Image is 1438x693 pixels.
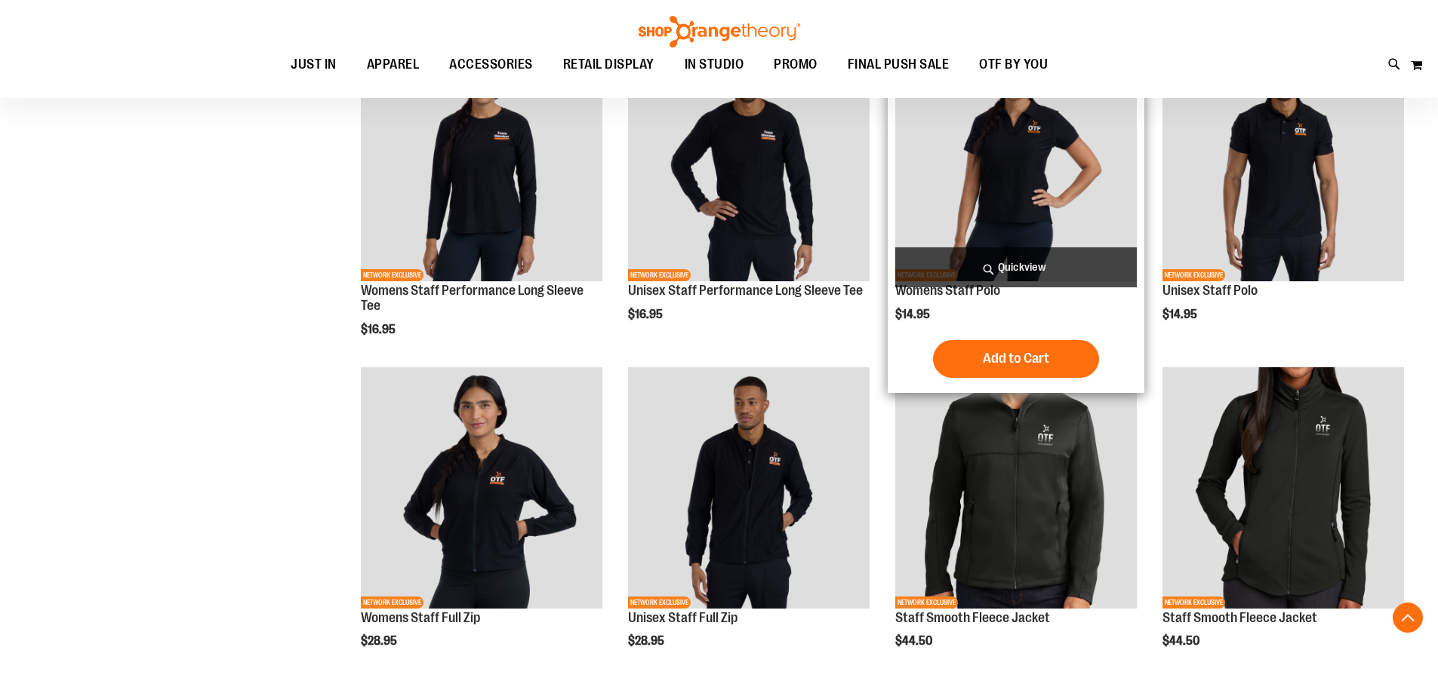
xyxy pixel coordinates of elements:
a: Unisex Staff Full Zip [628,610,737,625]
span: RETAIL DISPLAY [563,48,654,81]
span: OTF BY YOU [979,48,1048,81]
img: Womens Staff Polo [895,40,1137,281]
span: APPAREL [367,48,420,81]
a: Womens Staff Full Zip [361,610,480,625]
span: PROMO [774,48,818,81]
div: product [620,32,877,360]
a: Unisex Staff Performance Long Sleeve Tee [628,283,863,298]
span: $14.95 [895,308,932,321]
a: Womens Staff Full ZipNETWORK EXCLUSIVE [361,367,602,611]
span: $28.95 [361,634,399,648]
a: Unisex Staff PoloNETWORK EXCLUSIVE [1162,40,1404,284]
a: Womens Staff Performance Long Sleeve TeeNETWORK EXCLUSIVE [361,40,602,284]
button: Add to Cart [933,340,1099,378]
div: product [620,360,877,687]
a: OTF BY YOU [964,48,1063,82]
img: Unisex Staff Performance Long Sleeve Tee [628,40,870,281]
a: Staff Smooth Fleece Jacket [895,610,1050,625]
span: NETWORK EXCLUSIVE [895,596,958,609]
span: $14.95 [1162,308,1199,321]
a: APPAREL [352,48,435,82]
span: $44.50 [1162,634,1202,648]
a: Unisex Staff Performance Long Sleeve TeeNETWORK EXCLUSIVE [628,40,870,284]
button: Back To Top [1393,603,1423,633]
span: FINAL PUSH SALE [848,48,950,81]
a: Product image for Smooth Fleece JacketNETWORK EXCLUSIVE [895,367,1137,611]
a: Womens Staff PoloNETWORK EXCLUSIVE [895,40,1137,284]
a: ACCESSORIES [434,48,548,82]
span: NETWORK EXCLUSIVE [361,596,423,609]
img: Womens Staff Full Zip [361,367,602,609]
div: product [353,32,610,374]
span: NETWORK EXCLUSIVE [628,269,691,281]
a: JUST IN [276,48,352,82]
img: Shop Orangetheory [636,16,802,48]
span: JUST IN [291,48,337,81]
span: ACCESSORIES [449,48,533,81]
a: Unisex Staff Full ZipNETWORK EXCLUSIVE [628,367,870,611]
img: Unisex Staff Polo [1162,40,1404,281]
img: Product image for Smooth Fleece Jacket [1162,367,1404,609]
a: Womens Staff Performance Long Sleeve Tee [361,283,584,313]
span: NETWORK EXCLUSIVE [361,269,423,281]
a: PROMO [759,48,833,82]
span: NETWORK EXCLUSIVE [628,596,691,609]
span: NETWORK EXCLUSIVE [1162,269,1225,281]
span: NETWORK EXCLUSIVE [1162,596,1225,609]
div: product [353,360,610,687]
span: $16.95 [361,323,398,336]
div: product [888,32,1144,393]
a: RETAIL DISPLAY [548,48,670,82]
img: Product image for Smooth Fleece Jacket [895,367,1137,609]
span: $44.50 [895,634,935,648]
a: Quickview [895,247,1137,287]
a: Unisex Staff Polo [1162,283,1258,298]
div: product [1155,360,1412,687]
span: $28.95 [628,634,667,648]
div: product [1155,32,1412,360]
a: IN STUDIO [670,48,759,81]
img: Unisex Staff Full Zip [628,367,870,609]
span: IN STUDIO [685,48,744,81]
a: Womens Staff Polo [895,283,1000,298]
a: Product image for Smooth Fleece JacketNETWORK EXCLUSIVE [1162,367,1404,611]
span: Add to Cart [983,350,1049,366]
div: product [888,360,1144,687]
img: Womens Staff Performance Long Sleeve Tee [361,40,602,281]
span: $16.95 [628,308,665,321]
a: FINAL PUSH SALE [833,48,965,82]
a: Staff Smooth Fleece Jacket [1162,610,1317,625]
